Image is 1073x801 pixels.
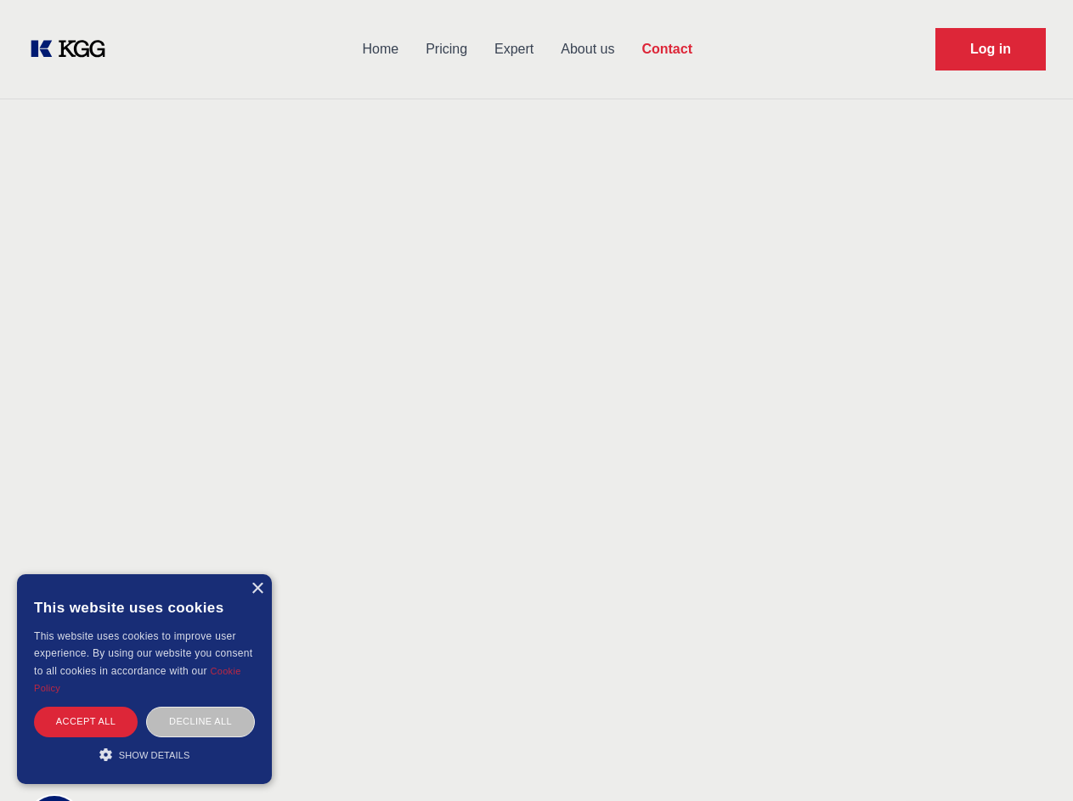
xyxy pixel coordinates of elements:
div: This website uses cookies [34,587,255,628]
a: KOL Knowledge Platform: Talk to Key External Experts (KEE) [27,36,119,63]
a: Cookie Policy [34,666,241,693]
div: Decline all [146,707,255,736]
div: Accept all [34,707,138,736]
span: Show details [119,750,190,760]
div: Close [251,583,263,595]
a: Expert [481,27,547,71]
a: Request Demo [935,28,1046,71]
a: Pricing [412,27,481,71]
span: This website uses cookies to improve user experience. By using our website you consent to all coo... [34,630,252,677]
iframe: Chat Widget [988,719,1073,801]
a: Contact [628,27,706,71]
div: Show details [34,746,255,763]
a: Home [348,27,412,71]
a: About us [547,27,628,71]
